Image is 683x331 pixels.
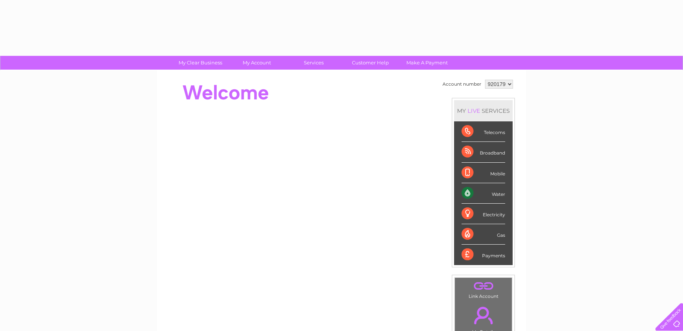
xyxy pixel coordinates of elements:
td: Account number [441,78,483,90]
div: MY SERVICES [454,100,513,121]
div: Telecoms [462,121,505,142]
a: Customer Help [340,56,401,70]
div: Broadband [462,142,505,162]
div: Electricity [462,204,505,224]
div: LIVE [466,107,482,114]
a: Make A Payment [396,56,458,70]
div: Payments [462,245,505,265]
a: My Clear Business [170,56,231,70]
a: My Account [226,56,288,70]
div: Mobile [462,163,505,183]
td: Link Account [454,277,512,301]
a: . [457,302,510,328]
a: Services [283,56,344,70]
div: Gas [462,224,505,245]
div: Water [462,183,505,204]
a: . [457,280,510,293]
